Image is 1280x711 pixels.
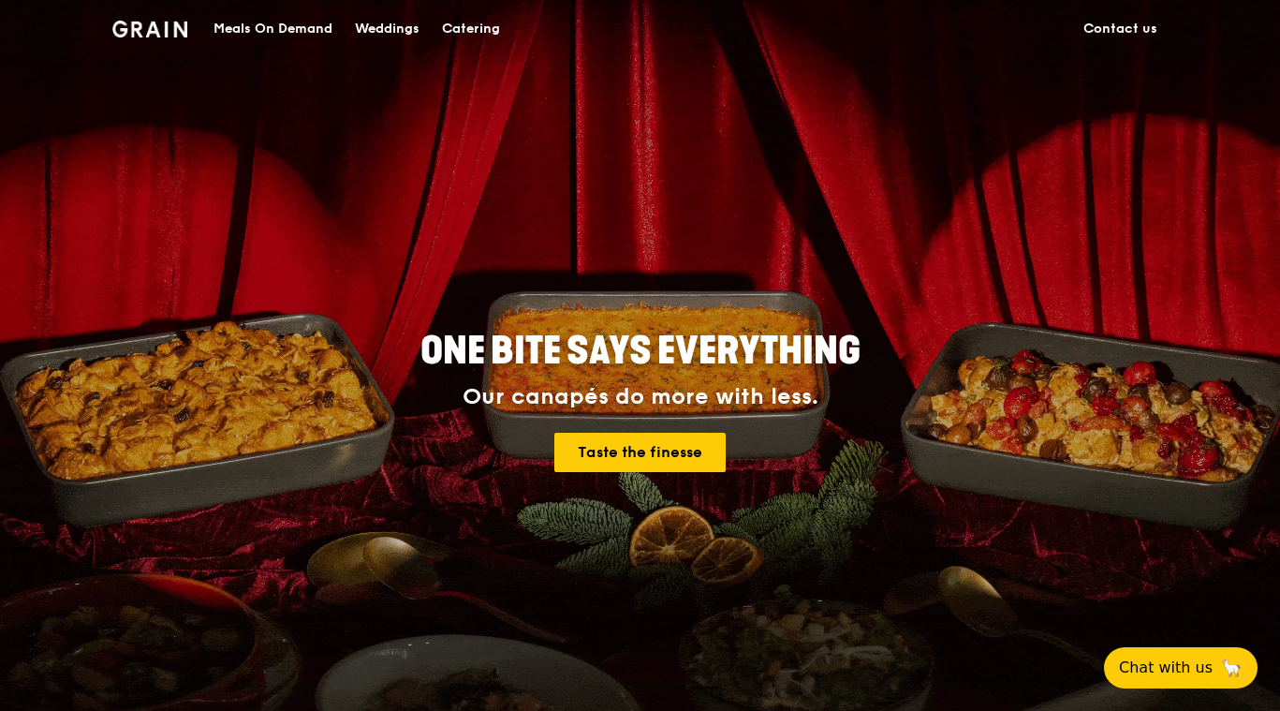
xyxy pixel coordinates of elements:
button: Chat with us🦙 [1104,647,1258,689]
a: Catering [431,1,511,57]
a: Weddings [344,1,431,57]
img: Grain [112,21,188,37]
span: Chat with us [1119,657,1213,679]
div: Our canapés do more with less. [303,384,978,410]
span: ONE BITE SAYS EVERYTHING [420,329,861,374]
div: Weddings [355,1,419,57]
a: Contact us [1072,1,1169,57]
div: Meals On Demand [213,1,332,57]
div: Catering [442,1,500,57]
span: 🦙 [1220,657,1243,679]
a: Taste the finesse [554,433,726,472]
